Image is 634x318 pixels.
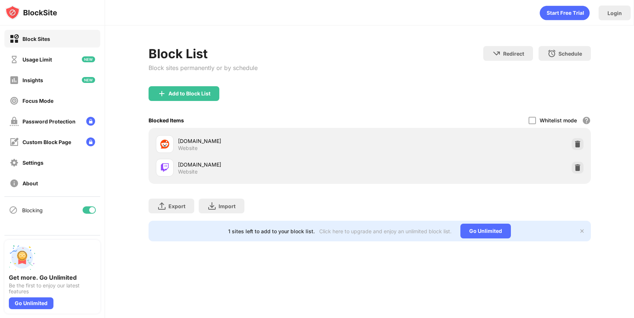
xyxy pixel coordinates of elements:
div: animation [540,6,590,20]
div: [DOMAIN_NAME] [178,161,370,168]
img: about-off.svg [10,179,19,188]
div: Custom Block Page [22,139,71,145]
img: settings-off.svg [10,158,19,167]
div: Import [219,203,236,209]
div: Block Sites [22,36,50,42]
div: Blocked Items [149,117,184,123]
img: focus-off.svg [10,96,19,105]
div: Website [178,168,198,175]
img: customize-block-page-off.svg [10,137,19,147]
div: Website [178,145,198,151]
div: Whitelist mode [540,117,577,123]
div: Focus Mode [22,98,53,104]
div: Go Unlimited [460,224,511,238]
img: lock-menu.svg [86,117,95,126]
img: new-icon.svg [82,56,95,62]
div: Insights [22,77,43,83]
img: new-icon.svg [82,77,95,83]
div: Click here to upgrade and enjoy an unlimited block list. [319,228,452,234]
div: [DOMAIN_NAME] [178,137,370,145]
div: Be the first to enjoy our latest features [9,283,96,294]
img: lock-menu.svg [86,137,95,146]
div: Schedule [558,50,582,57]
div: Usage Limit [22,56,52,63]
div: About [22,180,38,186]
div: Add to Block List [168,91,210,97]
div: Redirect [503,50,524,57]
img: push-unlimited.svg [9,244,35,271]
div: 1 sites left to add to your block list. [228,228,315,234]
div: Login [607,10,622,16]
div: Settings [22,160,43,166]
img: favicons [160,163,169,172]
div: Block sites permanently or by schedule [149,64,258,71]
img: block-on.svg [10,34,19,43]
img: blocking-icon.svg [9,206,18,214]
div: Go Unlimited [9,297,53,309]
div: Get more. Go Unlimited [9,274,96,281]
img: logo-blocksite.svg [5,5,57,20]
img: x-button.svg [579,228,585,234]
div: Block List [149,46,258,61]
img: password-protection-off.svg [10,117,19,126]
img: favicons [160,140,169,148]
img: time-usage-off.svg [10,55,19,64]
div: Export [168,203,185,209]
img: insights-off.svg [10,76,19,85]
div: Password Protection [22,118,76,125]
div: Blocking [22,207,43,213]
